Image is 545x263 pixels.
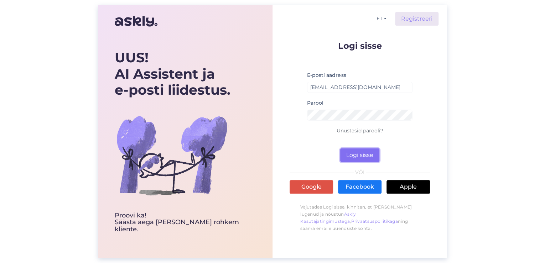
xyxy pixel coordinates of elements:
div: UUS! AI Assistent ja e-posti liidestus. [115,49,256,98]
div: Proovi ka! Säästa aega [PERSON_NAME] rohkem kliente. [115,212,256,233]
label: Parool [307,99,323,107]
a: Registreeri [395,12,438,26]
img: Askly [115,13,157,30]
p: Logi sisse [290,41,430,50]
a: Askly Kasutajatingimustega [300,211,356,224]
a: Privaatsuspoliitikaga [351,219,398,224]
img: bg-askly [115,98,229,212]
p: Vajutades Logi sisse, kinnitan, et [PERSON_NAME] lugenud ja nõustun , ning saama emaile uuenduste... [290,200,430,236]
label: E-posti aadress [307,72,346,79]
a: Facebook [338,180,381,194]
button: Logi sisse [340,148,379,162]
button: ET [373,14,389,24]
a: Google [290,180,333,194]
span: VÕI [354,170,366,175]
a: Apple [386,180,430,194]
a: Unustasid parooli? [337,127,383,134]
input: Sisesta e-posti aadress [307,82,412,93]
